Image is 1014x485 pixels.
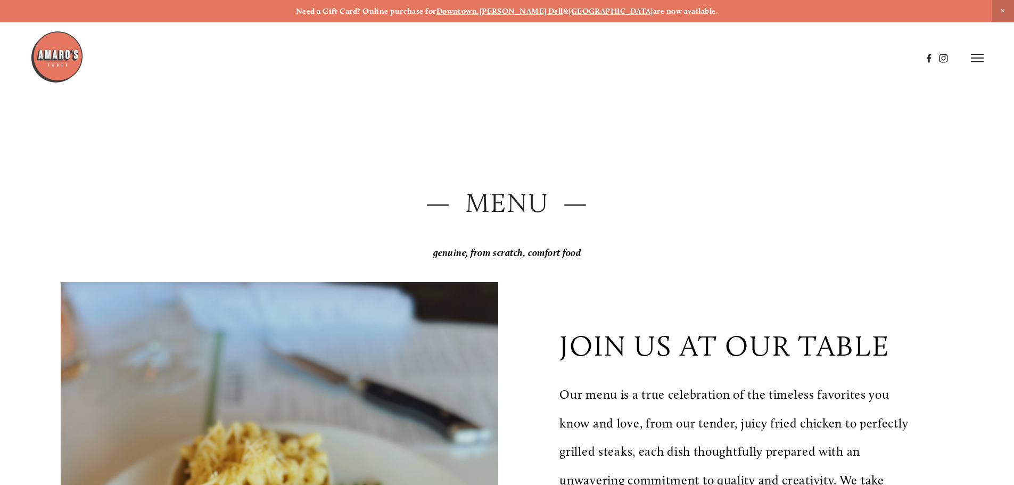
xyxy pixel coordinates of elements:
strong: Need a Gift Card? Online purchase for [296,6,436,16]
strong: are now available. [653,6,718,16]
p: join us at our table [559,328,890,363]
h2: — Menu — [61,184,953,222]
em: genuine, from scratch, comfort food [433,247,581,259]
a: [PERSON_NAME] Dell [480,6,563,16]
strong: & [563,6,568,16]
img: Amaro's Table [30,30,84,84]
a: Downtown [436,6,477,16]
a: [GEOGRAPHIC_DATA] [568,6,653,16]
strong: , [477,6,479,16]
